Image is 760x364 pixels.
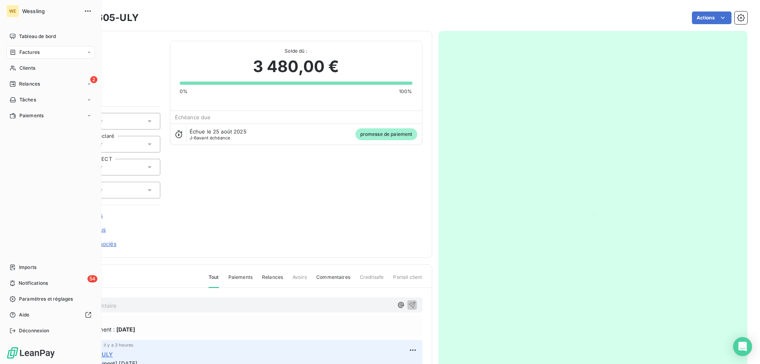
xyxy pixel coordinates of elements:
[74,11,139,25] h3: 2518605-ULY
[19,80,40,88] span: Relances
[19,311,30,318] span: Aide
[87,275,97,282] span: 54
[19,112,44,119] span: Paiements
[19,264,36,271] span: Imports
[360,274,384,287] span: Creditsafe
[572,212,614,215] img: invoice_thumbnail
[180,48,412,55] span: Solde dû :
[90,76,97,83] span: 2
[19,280,48,287] span: Notifications
[393,274,422,287] span: Portail client
[228,274,253,287] span: Paiements
[6,109,95,122] a: Paiements
[180,88,188,95] span: 0%
[104,343,133,347] span: il y a 3 heures
[190,128,247,135] span: Échue le 25 août 2025
[22,8,79,14] span: Wessling
[19,65,35,72] span: Clients
[355,128,417,140] span: promesse de paiement
[316,274,350,287] span: Commentaires
[6,261,95,274] a: Imports
[19,49,40,56] span: Factures
[19,96,36,103] span: Tâches
[62,50,160,57] span: ART048310
[6,30,95,43] a: Tableau de bord
[6,5,19,17] div: WE
[253,55,339,78] span: 3 480,00 €
[6,93,95,106] a: Tâches
[6,309,95,321] a: Aide
[116,325,135,334] span: [DATE]
[190,135,197,141] span: J-6
[19,327,49,334] span: Déconnexion
[175,114,211,120] span: Échéance due
[6,62,95,74] a: Clients
[6,78,95,90] a: 2Relances
[733,337,752,356] div: Open Intercom Messenger
[6,46,95,59] a: Factures
[6,347,55,359] img: Logo LeanPay
[190,135,230,140] span: avant échéance
[399,88,412,95] span: 100%
[293,274,307,287] span: Avoirs
[209,274,219,288] span: Tout
[19,33,56,40] span: Tableau de bord
[19,295,73,303] span: Paramètres et réglages
[692,11,731,24] button: Actions
[6,293,95,305] a: Paramètres et réglages
[262,274,283,287] span: Relances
